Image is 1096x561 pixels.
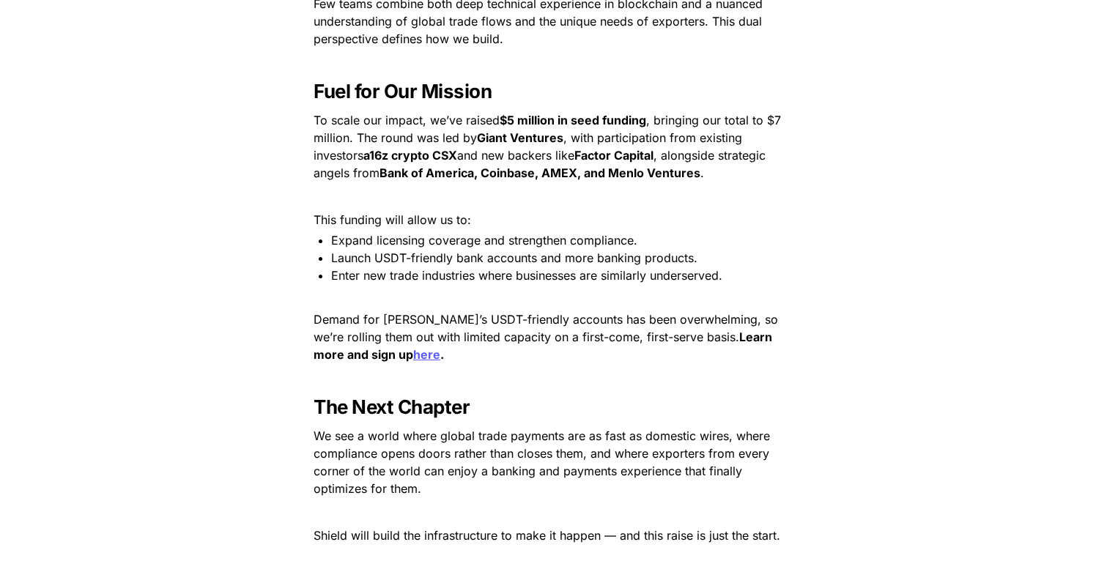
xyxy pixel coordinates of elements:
span: and new backers like [457,148,574,163]
strong: The Next Chapter [314,395,470,418]
strong: Giant Ventures [477,130,563,145]
strong: Factor Capital [574,148,653,163]
strong: . [440,347,444,362]
span: Launch USDT-friendly bank accounts and more banking products. [331,250,697,265]
span: Expand licensing coverage and strengthen compliance. [331,233,637,248]
span: Enter new trade industries where businesses are similarly underserved. [331,268,722,283]
span: We see a world where global trade payments are as fast as domestic wires, where compliance opens ... [314,428,774,496]
span: To scale our impact, we’ve raised [314,113,500,127]
a: here [413,347,440,362]
strong: a16z crypto CSX [363,148,457,163]
strong: Bank of America, Coinbase, AMEX, and Menlo Ventures [379,166,700,180]
span: This funding will allow us to: [314,212,471,227]
span: . [700,166,704,180]
span: Shield will build the infrastructure to make it happen — and this raise is just the start. [314,528,780,543]
span: Demand for [PERSON_NAME]’s USDT-friendly accounts has been overwhelming, so we’re rolling them ou... [314,312,782,344]
strong: Fuel for Our Mission [314,80,492,103]
strong: $5 million in seed funding [500,113,646,127]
